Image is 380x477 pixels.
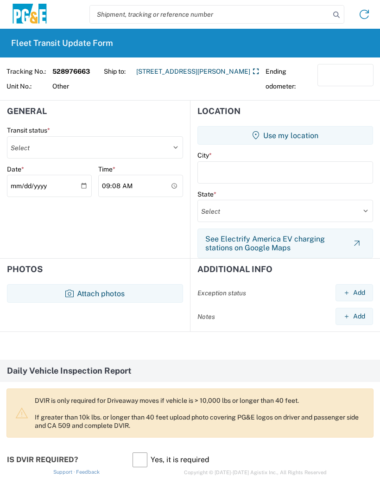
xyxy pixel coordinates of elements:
div: Is DVIR required? [7,444,127,476]
button: Use my location [197,126,373,145]
a: Support [53,469,76,475]
h2: Photos [7,265,43,274]
span: Ending odometer: [266,64,317,94]
label: Transit status [7,126,50,134]
span: Other [52,79,98,94]
span: Tracking No.: [6,64,52,79]
p: DVIR is only required for Driveaway moves if vehicle is > 10,000 lbs or longer than 40 feet. If g... [35,396,366,430]
label: Exception status [197,289,246,297]
span: Ship to: [104,64,136,79]
label: Notes [197,312,215,321]
h2: Fleet Transit Update Form [11,38,113,49]
span: Copyright © [DATE]-[DATE] Agistix Inc., All Rights Reserved [184,468,327,477]
h2: Location [197,107,241,116]
button: Add [336,308,373,325]
span: See Electrify America EV charging stations on Google Maps [205,235,349,252]
label: Yes, it is required [133,449,209,471]
h2: Additional Info [197,265,272,274]
span: Unit No.: [6,79,52,94]
label: Time [98,165,115,173]
button: Add [336,284,373,301]
a: Feedback [76,469,100,475]
label: State [197,190,216,198]
img: pge [11,4,48,25]
button: Attach photos [7,284,183,303]
span: Daily Vehicle Inspection Report [7,367,132,375]
h2: General [7,107,47,116]
label: City [197,151,212,159]
button: See Electrify America EV charging stations on Google Maps [197,229,373,258]
input: Shipment, tracking or reference number [90,6,330,23]
label: Date [7,165,24,173]
a: [STREET_ADDRESS][PERSON_NAME] [136,64,260,79]
strong: 528976663 [52,64,98,79]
